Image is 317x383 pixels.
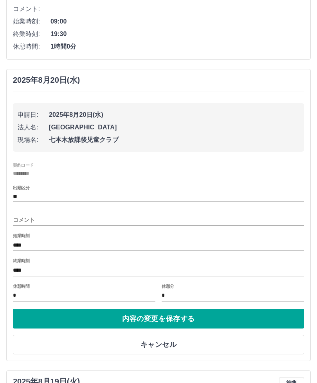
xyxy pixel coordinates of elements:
label: 休憩分 [162,283,174,289]
span: 現場名: [18,135,49,145]
label: 契約コード [13,162,34,168]
span: [GEOGRAPHIC_DATA] [49,123,299,132]
span: 終業時刻: [13,29,50,39]
span: 09:00 [50,17,304,26]
span: 法人名: [18,123,49,132]
label: 終業時刻 [13,258,29,264]
h3: 2025年8月20日(水) [13,76,80,85]
button: 内容の変更を保存する [13,309,304,329]
span: 七本木放課後児童クラブ [49,135,299,145]
label: 始業時刻 [13,233,29,239]
label: 出勤区分 [13,185,29,191]
span: 19:30 [50,29,304,39]
span: 2025年8月20日(水) [49,110,299,120]
span: 1時間0分 [50,42,304,51]
span: 休憩時間: [13,42,50,51]
span: 申請日: [18,110,49,120]
span: 始業時刻: [13,17,50,26]
button: キャンセル [13,335,304,354]
label: 休憩時間 [13,283,29,289]
span: コメント: [13,4,50,14]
